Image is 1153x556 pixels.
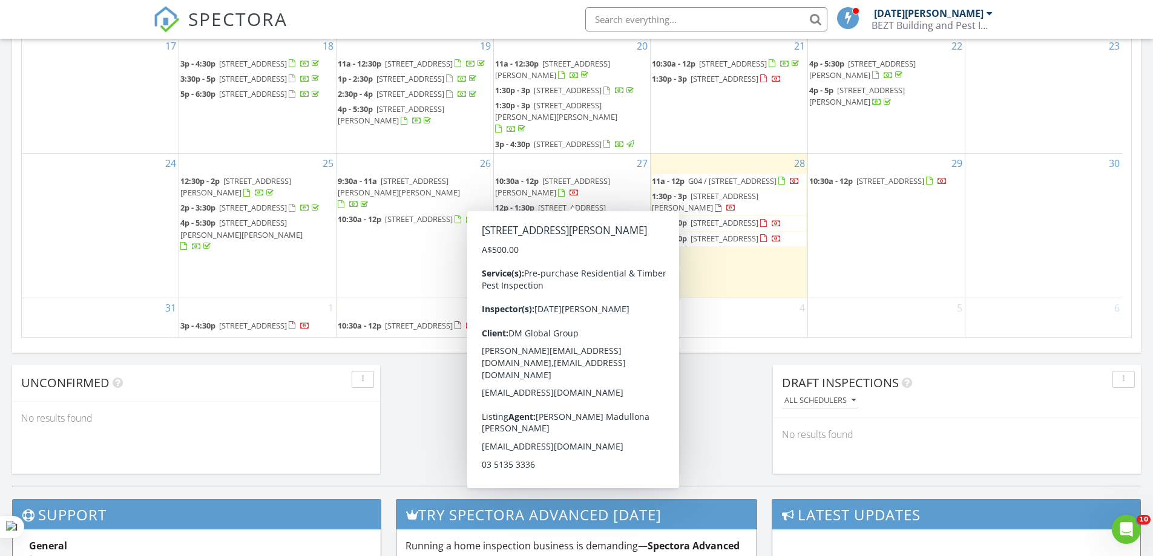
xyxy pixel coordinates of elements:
[336,153,493,298] td: Go to August 26, 2025
[338,58,381,69] span: 11a - 12:30p
[336,298,493,338] td: Go to September 2, 2025
[338,57,492,71] a: 11a - 12:30p [STREET_ADDRESS]
[338,175,460,209] a: 9:30a - 11a [STREET_ADDRESS][PERSON_NAME][PERSON_NAME]
[495,260,617,282] span: [STREET_ADDRESS][PERSON_NAME][PERSON_NAME]
[495,139,530,149] span: 3p - 4:30p
[338,103,444,126] span: [STREET_ADDRESS][PERSON_NAME]
[376,73,444,84] span: [STREET_ADDRESS]
[338,72,492,87] a: 1p - 2:30p [STREET_ADDRESS]
[338,214,381,224] span: 10:30a - 12p
[809,175,947,186] a: 10:30a - 12p [STREET_ADDRESS]
[782,374,899,391] span: Draft Inspections
[493,153,651,298] td: Go to August 27, 2025
[163,298,179,318] a: Go to August 31, 2025
[338,212,492,227] a: 10:30a - 12p [STREET_ADDRESS]
[338,73,479,84] a: 1p - 2:30p [STREET_ADDRESS]
[782,393,858,409] button: All schedulers
[652,175,800,186] a: 11a - 12p G04 / [STREET_ADDRESS]
[180,202,215,213] span: 2p - 3:30p
[338,175,460,198] span: [STREET_ADDRESS][PERSON_NAME][PERSON_NAME]
[495,100,617,134] a: 1:30p - 3p [STREET_ADDRESS][PERSON_NAME][PERSON_NAME]
[652,191,758,213] a: 1:30p - 3p [STREET_ADDRESS][PERSON_NAME]
[180,217,303,251] a: 4p - 5:30p [STREET_ADDRESS][PERSON_NAME][PERSON_NAME]
[640,298,650,318] a: Go to September 3, 2025
[493,298,651,338] td: Go to September 3, 2025
[180,57,335,71] a: 3p - 4:30p [STREET_ADDRESS]
[180,320,310,331] a: 3p - 4:30p [STREET_ADDRESS]
[153,16,287,42] a: SPECTORA
[180,73,321,84] a: 3:30p - 5p [STREET_ADDRESS]
[495,201,649,227] a: 12p - 1:30p [STREET_ADDRESS][PERSON_NAME]
[338,87,492,102] a: 2:30p - 4p [STREET_ADDRESS]
[495,244,530,255] span: 2:30p - 4p
[652,72,806,87] a: 1:30p - 3p [STREET_ADDRESS]
[495,258,649,296] a: 4p - 5:30p [STREET_ADDRESS][PERSON_NAME][PERSON_NAME]
[809,58,916,80] a: 4p - 5:30p [STREET_ADDRESS][PERSON_NAME]
[180,320,215,331] span: 3p - 4:30p
[180,202,321,213] a: 2p - 3:30p [STREET_ADDRESS]
[495,175,539,186] span: 10:30a - 12p
[495,85,636,96] a: 1:30p - 3p [STREET_ADDRESS]
[534,139,602,149] span: [STREET_ADDRESS]
[179,36,337,153] td: Go to August 18, 2025
[478,154,493,173] a: Go to August 26, 2025
[320,36,336,56] a: Go to August 18, 2025
[179,153,337,298] td: Go to August 25, 2025
[495,260,617,293] a: 4p - 5:30p [STREET_ADDRESS][PERSON_NAME][PERSON_NAME]
[338,88,373,99] span: 2:30p - 4p
[965,36,1122,153] td: Go to August 23, 2025
[495,85,530,96] span: 1:30p - 3p
[1137,515,1151,525] span: 10
[949,154,965,173] a: Go to August 29, 2025
[180,319,335,333] a: 3p - 4:30p [STREET_ADDRESS]
[652,175,685,186] span: 11a - 12p
[180,88,321,99] a: 5p - 6:30p [STREET_ADDRESS]
[180,217,303,240] span: [STREET_ADDRESS][PERSON_NAME][PERSON_NAME]
[652,233,781,244] a: 4p - 5:30p [STREET_ADDRESS]
[495,229,636,240] a: 2p - 3:30p [STREET_ADDRESS]
[495,228,649,243] a: 2p - 3:30p [STREET_ADDRESS]
[809,175,853,186] span: 10:30a - 12p
[534,85,602,96] span: [STREET_ADDRESS]
[534,244,602,255] span: [STREET_ADDRESS]
[153,6,180,33] img: The Best Home Inspection Software - Spectora
[652,217,781,228] a: 2p - 3:30p [STREET_ADDRESS]
[180,87,335,102] a: 5p - 6:30p [STREET_ADDRESS]
[495,174,649,200] a: 10:30a - 12p [STREET_ADDRESS][PERSON_NAME]
[188,6,287,31] span: SPECTORA
[652,191,758,213] span: [STREET_ADDRESS][PERSON_NAME]
[338,320,476,331] a: 10:30a - 12p [STREET_ADDRESS]
[12,402,380,434] div: No results found
[22,298,179,338] td: Go to August 31, 2025
[1106,36,1122,56] a: Go to August 23, 2025
[180,73,215,84] span: 3:30p - 5p
[385,214,453,224] span: [STREET_ADDRESS]
[180,58,215,69] span: 3p - 4:30p
[652,217,687,228] span: 2p - 3:30p
[652,57,806,71] a: 10:30a - 12p [STREET_ADDRESS]
[585,7,827,31] input: Search everything...
[180,175,291,198] span: [STREET_ADDRESS][PERSON_NAME]
[495,202,606,224] span: [STREET_ADDRESS][PERSON_NAME]
[219,202,287,213] span: [STREET_ADDRESS]
[634,154,650,173] a: Go to August 27, 2025
[652,191,687,201] span: 1:30p - 3p
[219,320,287,331] span: [STREET_ADDRESS]
[13,500,381,529] h3: Support
[949,36,965,56] a: Go to August 22, 2025
[495,58,610,80] a: 11a - 12:30p [STREET_ADDRESS][PERSON_NAME]
[495,58,539,69] span: 11a - 12:30p
[792,36,807,56] a: Go to August 21, 2025
[809,58,916,80] span: [STREET_ADDRESS][PERSON_NAME]
[495,243,649,258] a: 2:30p - 4p [STREET_ADDRESS]
[338,73,373,84] span: 1p - 2:30p
[652,189,806,215] a: 1:30p - 3p [STREET_ADDRESS][PERSON_NAME]
[495,58,610,80] span: [STREET_ADDRESS][PERSON_NAME]
[652,58,695,69] span: 10:30a - 12p
[219,73,287,84] span: [STREET_ADDRESS]
[965,153,1122,298] td: Go to August 30, 2025
[1112,298,1122,318] a: Go to September 6, 2025
[534,229,602,240] span: [STREET_ADDRESS]
[478,36,493,56] a: Go to August 19, 2025
[385,320,453,331] span: [STREET_ADDRESS]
